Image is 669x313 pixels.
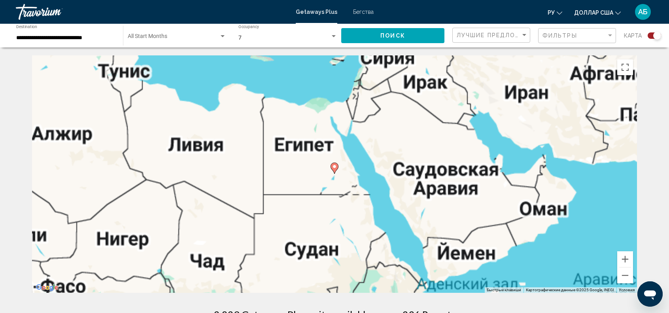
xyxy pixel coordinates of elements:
[526,288,614,292] span: Картографические данные ©2025 Google, INEGI
[34,283,60,293] img: Google
[16,4,288,20] a: Травориум
[542,32,577,39] span: Фильтры
[624,30,642,41] span: карта
[296,9,337,15] a: Getaways Plus
[617,59,633,75] button: Включить полноэкранный режим
[617,267,633,283] button: Уменьшить
[617,251,633,267] button: Увеличить
[619,288,635,292] a: Условия
[637,281,663,307] iframe: Кнопка запуска окна обмена сообщениями
[353,9,374,15] a: Бегства
[457,32,528,39] mat-select: Sort by
[457,32,540,38] span: Лучшие предложения
[633,4,653,20] button: Меню пользователя
[538,28,616,44] button: Filter
[380,33,405,39] span: Поиск
[487,287,521,293] button: Быстрые клавиши
[548,7,562,18] button: Изменить язык
[638,8,648,16] font: АБ
[574,7,621,18] button: Изменить валюту
[341,28,444,43] button: Поиск
[34,283,60,293] a: Открыть эту область в Google Картах (в новом окне)
[238,34,242,41] span: 7
[574,9,613,16] font: доллар США
[548,9,555,16] font: ру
